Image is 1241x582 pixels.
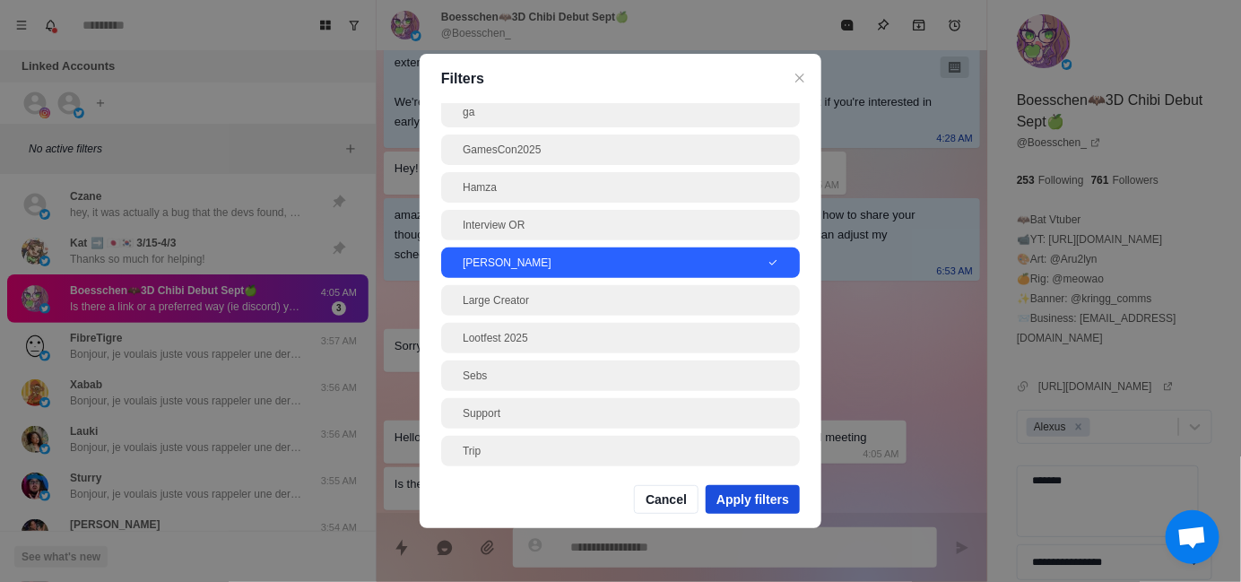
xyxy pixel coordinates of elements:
[463,368,778,384] div: Sebs
[463,292,778,308] div: Large Creator
[634,485,699,514] button: Cancel
[706,485,800,514] button: Apply filters
[463,330,778,346] div: Lootfest 2025
[463,255,768,271] div: [PERSON_NAME]
[789,67,811,89] button: Close
[463,217,778,233] div: Interview OR
[463,179,778,195] div: Hamza
[463,405,778,421] div: Support
[441,68,800,90] p: Filters
[1166,510,1219,564] a: Open chat
[463,104,778,120] div: ga
[463,443,778,459] div: Trip
[463,142,778,158] div: GamesCon2025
